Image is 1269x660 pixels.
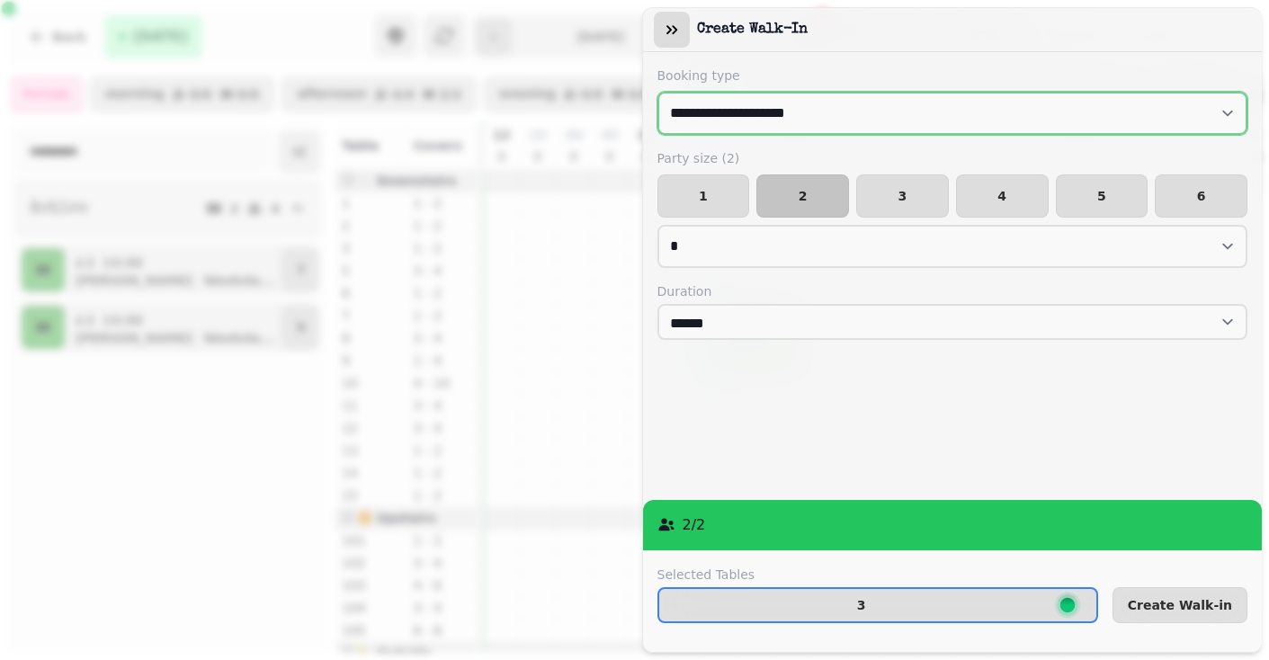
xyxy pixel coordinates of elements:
span: 3 [871,190,934,202]
button: 6 [1155,174,1247,218]
button: 2 [756,174,849,218]
button: 5 [1056,174,1148,218]
label: Duration [657,282,1248,300]
label: Booking type [657,67,1248,85]
button: Create Walk-in [1113,587,1247,623]
span: 4 [971,190,1033,202]
span: 1 [673,190,735,202]
button: 3 [856,174,949,218]
label: Party size ( 2 ) [657,149,1248,167]
span: 6 [1170,190,1232,202]
button: 1 [657,174,750,218]
p: 3 [857,599,866,611]
span: Create Walk-in [1128,599,1232,611]
label: Selected Tables [657,566,1098,584]
button: 3 [657,587,1098,623]
span: 2 [772,190,834,202]
span: 5 [1071,190,1133,202]
p: 2 / 2 [683,514,706,536]
button: 4 [956,174,1049,218]
h3: Create Walk-in [697,19,815,40]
